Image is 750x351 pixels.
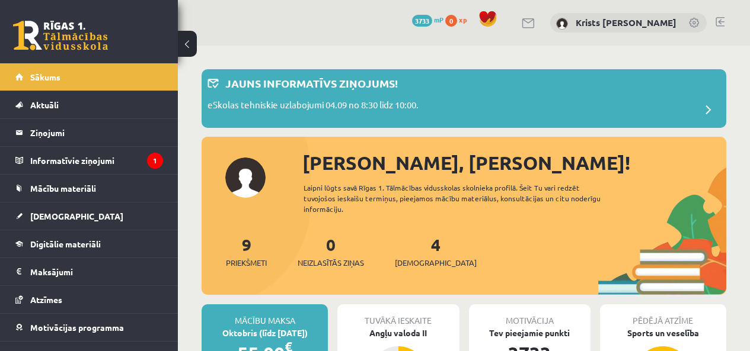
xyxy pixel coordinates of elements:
a: [DEMOGRAPHIC_DATA] [15,202,163,230]
div: Laipni lūgts savā Rīgas 1. Tālmācības vidusskolas skolnieka profilā. Šeit Tu vari redzēt tuvojošo... [304,182,618,214]
span: Motivācijas programma [30,322,124,333]
div: [PERSON_NAME], [PERSON_NAME]! [302,149,726,177]
div: Tev pieejamie punkti [469,327,591,339]
div: Pēdējā atzīme [600,304,726,327]
div: Angļu valoda II [337,327,459,339]
legend: Maksājumi [30,258,163,285]
div: Oktobris (līdz [DATE]) [202,327,328,339]
a: Mācību materiāli [15,175,163,202]
a: 4[DEMOGRAPHIC_DATA] [395,234,477,269]
a: Ziņojumi [15,119,163,146]
a: 3733 mP [412,15,443,24]
span: 3733 [412,15,432,27]
a: Digitālie materiāli [15,230,163,257]
a: 0Neizlasītās ziņas [298,234,364,269]
span: Atzīmes [30,294,62,305]
span: Aktuāli [30,99,59,110]
span: [DEMOGRAPHIC_DATA] [30,211,123,221]
span: 0 [445,15,457,27]
div: Sports un veselība [600,327,726,339]
span: mP [434,15,443,24]
span: Mācību materiāli [30,183,96,194]
div: Mācību maksa [202,304,328,327]
p: eSkolas tehniskie uzlabojumi 04.09 no 8:30 līdz 10:00. [208,98,419,115]
div: Motivācija [469,304,591,327]
a: Rīgas 1. Tālmācības vidusskola [13,21,108,50]
a: Atzīmes [15,286,163,313]
div: Tuvākā ieskaite [337,304,459,327]
span: Neizlasītās ziņas [298,257,364,269]
span: Digitālie materiāli [30,239,101,249]
legend: Ziņojumi [30,119,163,146]
a: Motivācijas programma [15,314,163,341]
a: 0 xp [445,15,473,24]
a: 9Priekšmeti [226,234,267,269]
img: Krists Andrejs Zeile [556,18,568,30]
a: Sākums [15,63,163,91]
a: Informatīvie ziņojumi1 [15,147,163,174]
span: [DEMOGRAPHIC_DATA] [395,257,477,269]
span: Priekšmeti [226,257,267,269]
a: Maksājumi [15,258,163,285]
a: Krists [PERSON_NAME] [576,17,676,28]
span: Sākums [30,72,60,82]
legend: Informatīvie ziņojumi [30,147,163,174]
span: xp [459,15,467,24]
p: Jauns informatīvs ziņojums! [225,75,398,91]
a: Aktuāli [15,91,163,118]
i: 1 [147,153,163,169]
a: Jauns informatīvs ziņojums! eSkolas tehniskie uzlabojumi 04.09 no 8:30 līdz 10:00. [208,75,720,122]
